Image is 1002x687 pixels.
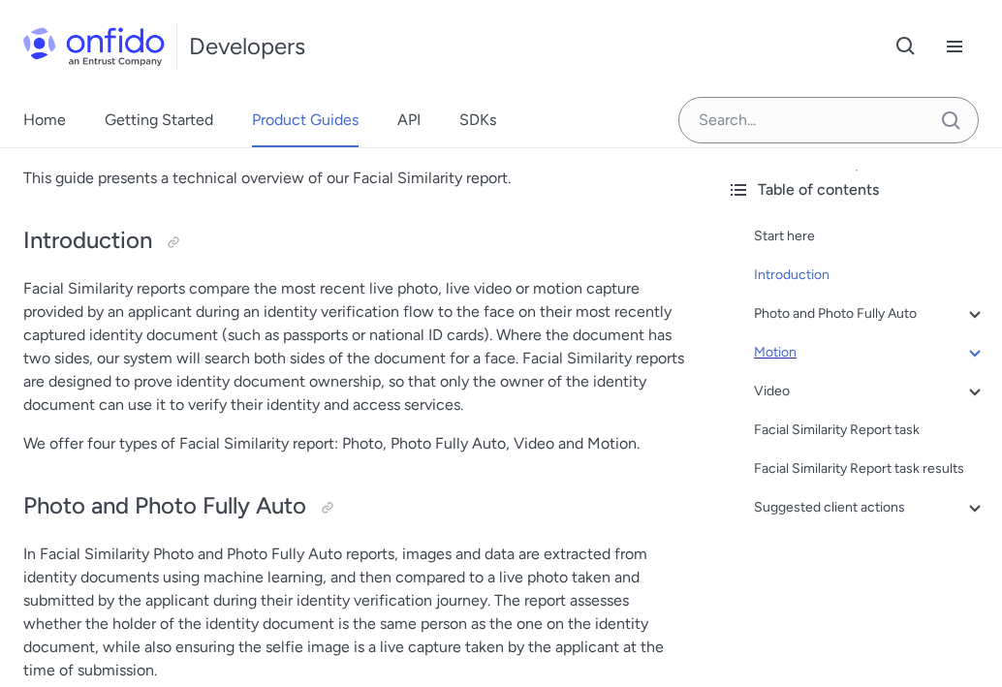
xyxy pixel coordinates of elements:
[23,27,165,66] img: Onfido Logo
[23,432,688,455] p: We offer four types of Facial Similarity report: Photo, Photo Fully Auto, Video and Motion.
[23,225,688,258] h2: Introduction
[678,97,979,143] input: Onfido search input field
[189,31,305,62] h1: Developers
[23,277,688,417] p: Facial Similarity reports compare the most recent live photo, live video or motion capture provid...
[754,380,986,403] a: Video
[754,341,986,364] a: Motion
[105,93,213,147] a: Getting Started
[23,93,66,147] a: Home
[459,93,496,147] a: SDKs
[754,264,986,287] a: Introduction
[252,93,359,147] a: Product Guides
[754,225,986,248] a: Start here
[930,22,979,71] button: Open navigation menu button
[754,419,986,442] a: Facial Similarity Report task
[754,302,986,326] a: Photo and Photo Fully Auto
[894,35,918,58] svg: Open search button
[882,22,930,71] button: Open search button
[397,93,421,147] a: API
[727,178,986,202] div: Table of contents
[943,35,966,58] svg: Open navigation menu button
[23,543,688,682] p: In Facial Similarity Photo and Photo Fully Auto reports, images and data are extracted from ident...
[754,457,986,481] a: Facial Similarity Report task results
[23,167,688,190] p: This guide presents a technical overview of our Facial Similarity report.
[754,496,986,519] a: Suggested client actions
[23,490,688,523] h2: Photo and Photo Fully Auto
